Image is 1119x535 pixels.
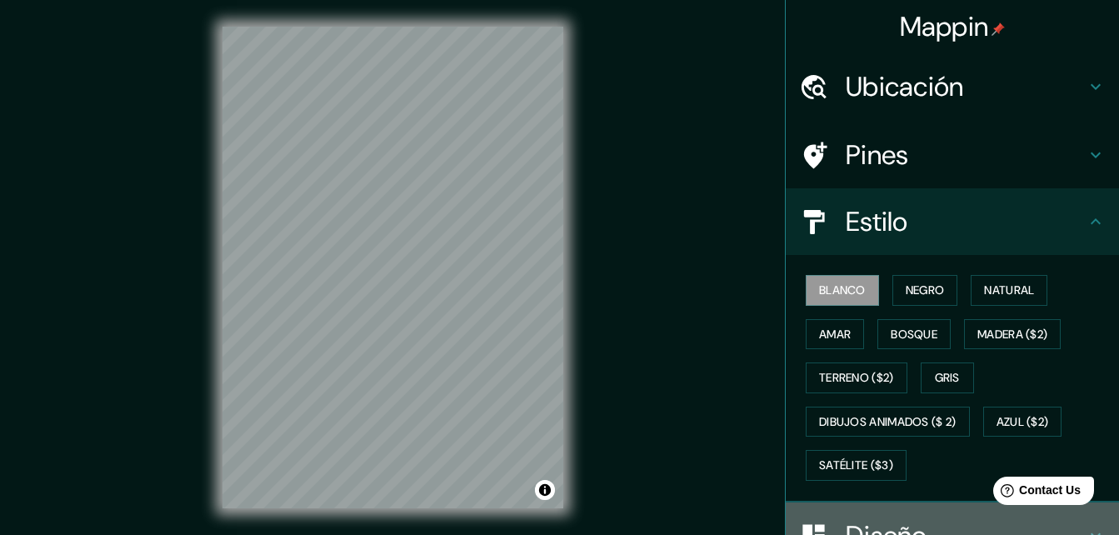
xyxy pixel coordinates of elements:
button: Blanco [806,275,879,306]
button: Bosque [877,319,951,350]
button: Terreno ($2) [806,362,907,393]
font: Natural [984,280,1034,301]
canvas: Mapa [222,27,563,508]
iframe: Help widget launcher [971,470,1101,517]
button: Natural [971,275,1047,306]
h4: Ubicación [846,70,1086,103]
font: Negro [906,280,945,301]
button: Azul ($2) [983,407,1062,437]
img: pin-icon.png [992,22,1005,36]
button: Negro [892,275,958,306]
button: Alternar atribución [535,480,555,500]
button: Amar [806,319,864,350]
div: Pines [786,122,1119,188]
button: Gris [921,362,974,393]
font: Gris [935,367,960,388]
font: Dibujos animados ($ 2) [819,412,957,432]
button: Dibujos animados ($ 2) [806,407,970,437]
font: Terreno ($2) [819,367,894,388]
font: Mappin [900,9,989,44]
font: Bosque [891,324,937,345]
font: Madera ($2) [977,324,1047,345]
font: Blanco [819,280,866,301]
font: Amar [819,324,851,345]
button: Satélite ($3) [806,450,907,481]
h4: Estilo [846,205,1086,238]
h4: Pines [846,138,1086,172]
button: Madera ($2) [964,319,1061,350]
font: Satélite ($3) [819,455,893,476]
div: Ubicación [786,53,1119,120]
div: Estilo [786,188,1119,255]
font: Azul ($2) [997,412,1049,432]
